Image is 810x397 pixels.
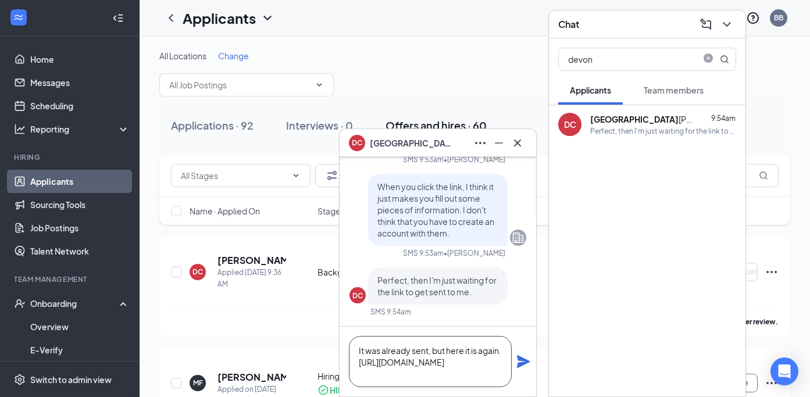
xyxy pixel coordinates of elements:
div: Applications · 92 [171,118,254,133]
h5: [PERSON_NAME] [217,254,286,267]
div: Offers and hires · 60 [386,118,487,133]
button: Cross [508,134,527,152]
div: Reporting [30,123,130,135]
span: Perfect, then I'm just waiting for the link to get sent to me. [377,275,497,297]
div: SMS 9:53am [403,248,444,258]
a: Sourcing Tools [30,193,130,216]
svg: ChevronDown [291,171,301,180]
button: Minimize [490,134,508,152]
a: Messages [30,71,130,94]
h5: [PERSON_NAME] [217,371,286,384]
svg: Company [511,231,525,245]
svg: Collapse [112,12,124,24]
span: Team members [644,85,704,95]
div: Hiring [14,152,127,162]
svg: CheckmarkCircle [317,384,329,396]
textarea: It was already sent, but here it is again. [URL][DOMAIN_NAME] [349,336,512,387]
div: Background Check [317,266,408,278]
b: further review. [729,317,779,326]
button: Filter Filters [315,164,374,187]
span: Applicants [570,85,611,95]
div: Applied on [DATE] [217,384,286,395]
input: Search applicant [559,48,697,70]
span: • [PERSON_NAME] [444,155,505,164]
svg: Analysis [14,123,26,135]
div: SMS 9:53am [403,155,444,164]
svg: ChevronDown [315,80,324,90]
div: DC [352,291,363,301]
span: • [PERSON_NAME] [444,248,505,258]
svg: Cross [511,136,524,150]
span: 9:54am [711,114,736,123]
svg: ChevronDown [261,11,274,25]
span: When you click the link, I think it just makes you fill out some pieces of information. I don't t... [377,181,494,238]
div: Applied [DATE] 9:36 AM [217,267,286,290]
div: Onboarding [30,298,120,309]
span: Stage [317,205,341,217]
svg: Filter [325,169,339,183]
button: ComposeMessage [697,15,715,34]
svg: Minimize [492,136,506,150]
div: Perfect, then I'm just waiting for the link to get sent to me. [590,126,736,136]
svg: UserCheck [14,298,26,309]
div: DC [564,119,576,130]
input: All Stages [181,169,287,182]
svg: QuestionInfo [746,11,760,25]
span: close-circle [701,53,715,65]
input: All Job Postings [169,78,310,91]
div: Open Intercom Messenger [770,357,798,385]
b: [GEOGRAPHIC_DATA] [590,114,679,124]
a: Job Postings [30,216,130,239]
svg: MagnifyingGlass [720,55,729,64]
svg: MagnifyingGlass [759,171,768,180]
div: Hiring Complete [317,370,408,382]
span: [GEOGRAPHIC_DATA] [PERSON_NAME] [370,137,451,149]
div: Switch to admin view [30,374,112,385]
a: Applicants [30,170,130,193]
div: Team Management [14,274,127,284]
svg: WorkstreamLogo [13,12,24,23]
div: Interviews · 0 [286,118,353,133]
div: BB [774,13,783,23]
h3: Chat [558,18,579,31]
svg: ChevronLeft [164,11,178,25]
a: Scheduling [30,94,130,117]
span: All Locations [159,51,206,61]
a: Talent Network [30,239,130,263]
div: [PERSON_NAME] [590,113,695,125]
button: Waiting on Applicant [690,263,758,281]
div: SMS 9:54am [370,307,411,317]
svg: Ellipses [765,376,779,390]
h1: Applicants [183,8,256,28]
svg: Ellipses [473,136,487,150]
span: close-circle [701,53,715,63]
a: Overview [30,315,130,338]
button: Ellipses [471,134,490,152]
button: ChevronDown [718,15,736,34]
svg: ComposeMessage [699,17,713,31]
svg: Plane [516,355,530,369]
div: HIRED [330,384,354,396]
div: DC [192,267,203,277]
a: E-Verify [30,338,130,362]
span: Change [218,51,249,61]
a: Home [30,48,130,71]
span: Name · Applied On [190,205,260,217]
div: MF [193,378,203,388]
svg: Ellipses [765,265,779,279]
svg: ChevronDown [720,17,734,31]
svg: Settings [14,374,26,385]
